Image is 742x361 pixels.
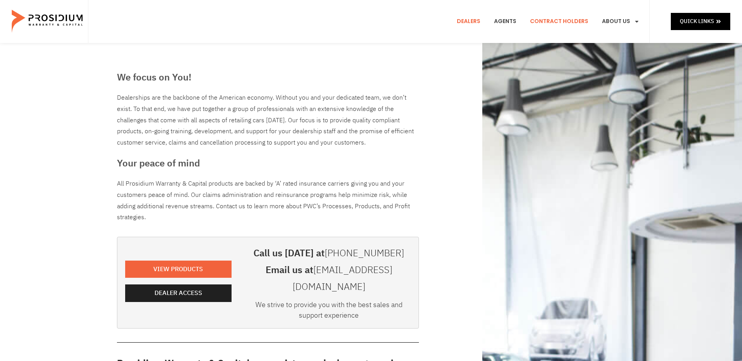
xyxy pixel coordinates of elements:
[117,156,419,170] h3: Your peace of mind
[247,299,411,324] div: We strive to provide you with the best sales and support experience
[117,92,419,148] div: Dealerships are the backbone of the American economy. Without you and your dedicated team, we don...
[153,264,203,275] span: View Products
[151,1,176,7] span: Last Name
[293,263,392,294] a: [EMAIL_ADDRESS][DOMAIN_NAME]
[125,284,232,302] a: Dealer Access
[155,288,202,299] span: Dealer Access
[247,245,411,262] h3: Call us [DATE] at
[247,262,411,295] h3: Email us at
[524,7,594,36] a: Contract Holders
[451,7,486,36] a: Dealers
[488,7,522,36] a: Agents
[451,7,645,36] nav: Menu
[325,246,404,260] a: [PHONE_NUMBER]
[671,13,730,30] a: Quick Links
[596,7,645,36] a: About Us
[680,16,714,26] span: Quick Links
[117,70,419,84] h3: We focus on You!
[125,261,232,278] a: View Products
[117,178,419,223] p: All Prosidium Warranty & Capital products are backed by ‘A’ rated insurance carriers giving you a...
